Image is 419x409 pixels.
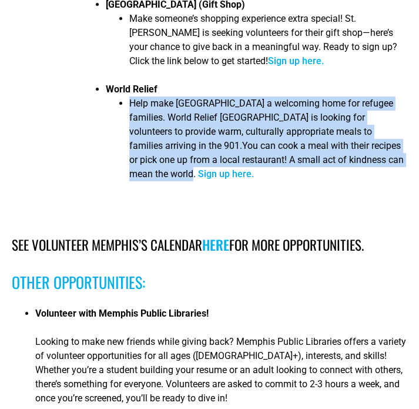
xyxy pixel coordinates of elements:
a: Sign up here. [268,55,324,66]
a: Sign up here. [198,168,254,179]
a: here [202,235,229,255]
h4: See Volunteer Memphis’s calendar for more opportunities. [12,235,407,255]
span: You can cook a meal with their recipes or pick one up from a local restaurant! A small act of kin... [129,140,404,179]
strong: Volunteer with Memphis Public Libraries! [35,308,209,319]
li: Help make [GEOGRAPHIC_DATA] a welcoming home for refugee families. World Relief [GEOGRAPHIC_DATA]... [129,97,407,188]
strong: World Relief [106,84,157,95]
h3: Other opportunities: [12,273,407,291]
p: Looking to make new friends while giving back? Memphis Public Libraries offers a variety of volun... [35,335,407,405]
span: Make someone’s shopping experience extra special! St. [PERSON_NAME] is seeking volunteers for the... [129,13,397,66]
